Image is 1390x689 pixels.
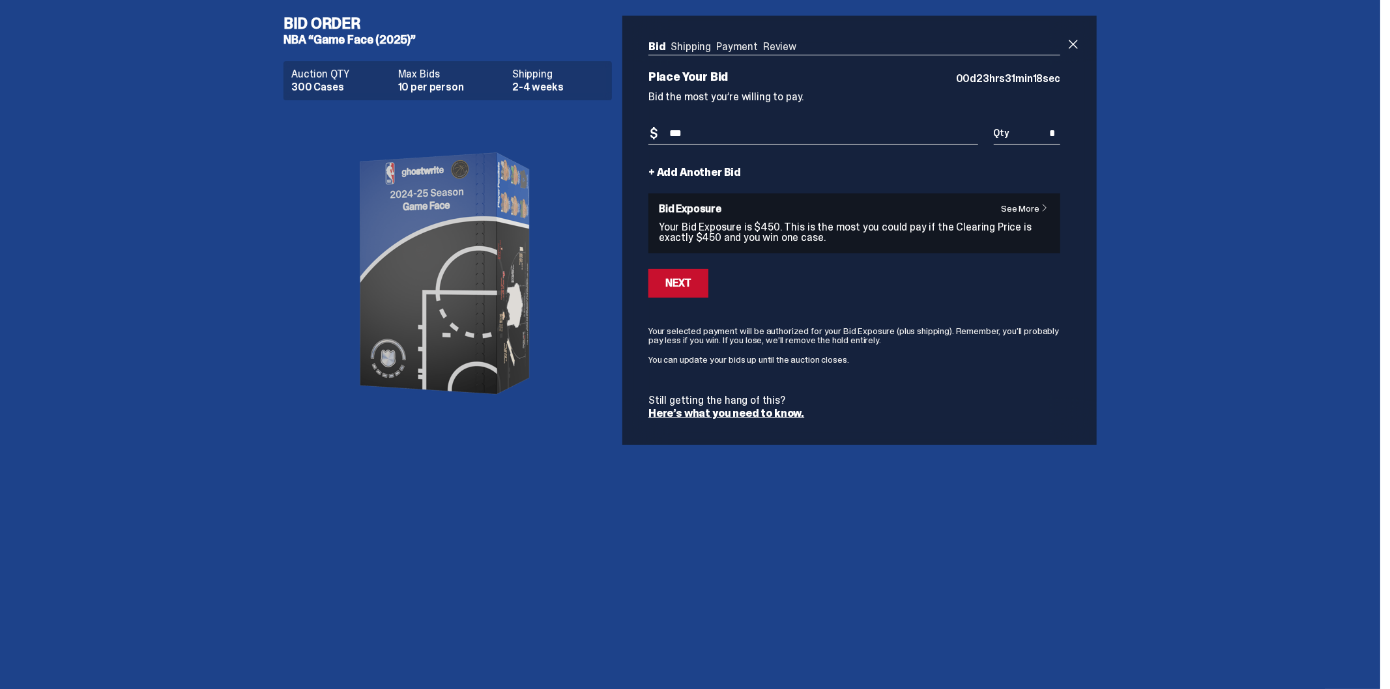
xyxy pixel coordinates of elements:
[671,40,712,53] a: Shipping
[648,167,741,178] a: + Add Another Bid
[648,355,1060,364] p: You can update your bids up until the auction closes.
[398,82,504,92] dd: 10 per person
[650,127,658,140] span: $
[648,92,1060,102] p: Bid the most you’re willing to pay.
[648,326,1060,344] p: Your selected payment will be authorized for your Bid Exposure (plus shipping). Remember, you’ll ...
[1033,72,1043,85] span: 18
[956,74,1060,84] p: d hrs min sec
[956,72,970,85] span: 00
[398,69,504,79] dt: Max Bids
[512,69,604,79] dt: Shipping
[283,16,622,31] h4: Bid Order
[1001,204,1055,213] a: See More
[648,71,956,83] p: Place Your Bid
[994,128,1009,137] span: Qty
[976,72,989,85] span: 23
[648,40,666,53] a: Bid
[665,278,691,288] div: Next
[283,34,622,46] h5: NBA “Game Face (2025)”
[648,269,708,298] button: Next
[659,204,1050,214] h6: Bid Exposure
[512,82,604,92] dd: 2-4 weeks
[1006,72,1016,85] span: 31
[317,111,578,436] img: product image
[291,82,390,92] dd: 300 Cases
[659,222,1050,243] p: Your Bid Exposure is $450. This is the most you could pay if the Clearing Price is exactly $450 a...
[648,395,1060,406] p: Still getting the hang of this?
[291,69,390,79] dt: Auction QTY
[648,406,804,420] a: Here’s what you need to know.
